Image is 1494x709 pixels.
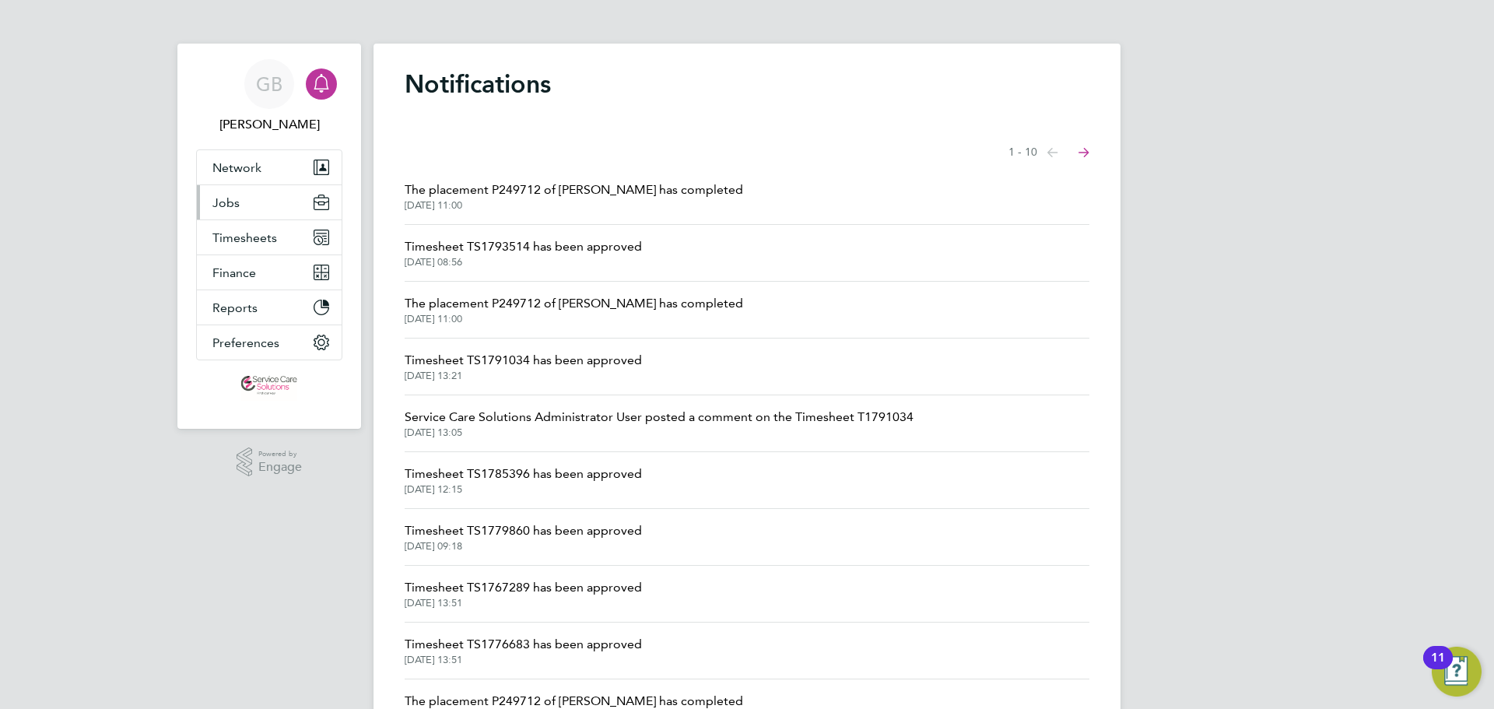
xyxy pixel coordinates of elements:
span: The placement P249712 of [PERSON_NAME] has completed [405,294,743,313]
button: Timesheets [197,220,342,254]
span: Network [212,160,261,175]
h1: Notifications [405,68,1089,100]
span: [DATE] 09:18 [405,540,642,553]
span: [DATE] 13:21 [405,370,642,382]
span: [DATE] 08:56 [405,256,642,269]
span: Timesheet TS1793514 has been approved [405,237,642,256]
a: Timesheet TS1776683 has been approved[DATE] 13:51 [405,635,642,666]
button: Finance [197,255,342,290]
span: [DATE] 12:15 [405,483,642,496]
span: Timesheet TS1785396 has been approved [405,465,642,483]
nav: Main navigation [177,44,361,429]
button: Preferences [197,325,342,360]
button: Open Resource Center, 11 new notifications [1432,647,1482,697]
a: Timesheet TS1767289 has been approved[DATE] 13:51 [405,578,642,609]
a: Timesheet TS1793514 has been approved[DATE] 08:56 [405,237,642,269]
span: Timesheets [212,230,277,245]
nav: Select page of notifications list [1008,137,1089,168]
img: athona-logo-retina.png [241,376,297,401]
a: The placement P249712 of [PERSON_NAME] has completed[DATE] 11:00 [405,181,743,212]
span: Gemma Baxter [196,115,342,134]
a: Go to home page [196,376,342,401]
span: 1 - 10 [1008,145,1037,160]
button: Reports [197,290,342,325]
a: The placement P249712 of [PERSON_NAME] has completed[DATE] 11:00 [405,294,743,325]
span: Timesheet TS1776683 has been approved [405,635,642,654]
span: Timesheet TS1779860 has been approved [405,521,642,540]
span: Timesheet TS1791034 has been approved [405,351,642,370]
span: Service Care Solutions Administrator User posted a comment on the Timesheet T1791034 [405,408,914,426]
span: [DATE] 11:00 [405,199,743,212]
span: [DATE] 13:51 [405,654,642,666]
span: Timesheet TS1767289 has been approved [405,578,642,597]
a: GB[PERSON_NAME] [196,59,342,134]
span: Finance [212,265,256,280]
button: Jobs [197,185,342,219]
a: Timesheet TS1791034 has been approved[DATE] 13:21 [405,351,642,382]
a: Service Care Solutions Administrator User posted a comment on the Timesheet T1791034[DATE] 13:05 [405,408,914,439]
a: Powered byEngage [237,448,303,477]
span: [DATE] 13:51 [405,597,642,609]
span: Reports [212,300,258,315]
span: Preferences [212,335,279,350]
span: [DATE] 13:05 [405,426,914,439]
span: Powered by [258,448,302,461]
a: Timesheet TS1779860 has been approved[DATE] 09:18 [405,521,642,553]
button: Network [197,150,342,184]
a: Timesheet TS1785396 has been approved[DATE] 12:15 [405,465,642,496]
span: [DATE] 11:00 [405,313,743,325]
span: Engage [258,461,302,474]
span: Jobs [212,195,240,210]
span: GB [256,74,282,94]
span: The placement P249712 of [PERSON_NAME] has completed [405,181,743,199]
div: 11 [1431,658,1445,678]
